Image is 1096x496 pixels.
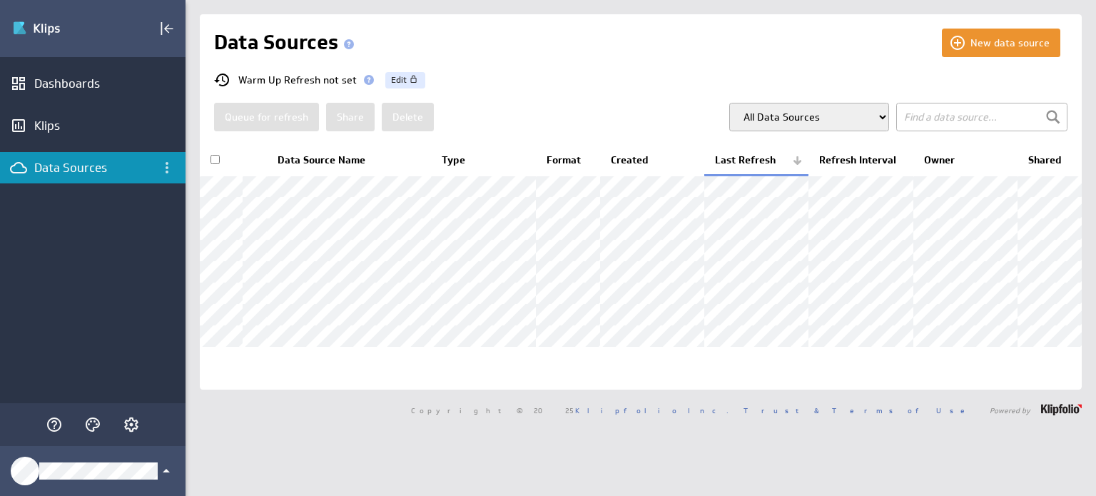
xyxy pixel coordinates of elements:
div: Dashboards [34,76,151,91]
div: Data Sources menu [155,156,179,180]
th: Last Refresh [704,146,808,176]
a: Klipfolio Inc. [575,405,729,415]
span: Edit [391,71,407,88]
button: Share [326,103,375,131]
img: logo-footer.png [1041,404,1082,415]
div: Data Sources [34,160,151,176]
div: Themes [81,413,105,437]
svg: Themes [84,416,101,433]
img: Klipfolio klips logo [12,17,112,40]
button: Delete [382,103,434,131]
div: Collapse [155,16,179,41]
span: Copyright © 2025 [411,407,729,414]
button: Queue for refresh [214,103,319,131]
th: Refresh Interval [808,146,913,176]
div: Help [42,413,66,437]
th: Shared [1018,146,1082,176]
th: Owner [913,146,1018,176]
a: Trust & Terms of Use [744,405,975,415]
th: Created [600,146,704,176]
div: Account and settings [119,413,143,437]
input: Find a data source... [896,103,1067,131]
div: Klips [34,118,151,133]
th: Type [431,146,535,176]
span: Powered by [990,407,1030,414]
h1: Data Sources [214,29,360,57]
button: Edit [385,72,425,88]
svg: Account and settings [123,416,140,433]
div: Go to Dashboards [12,17,112,40]
span: Warm Up Refresh not set [238,75,357,85]
th: Format [536,146,600,176]
th: Data Source Name [267,146,431,176]
button: New data source [942,29,1060,57]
